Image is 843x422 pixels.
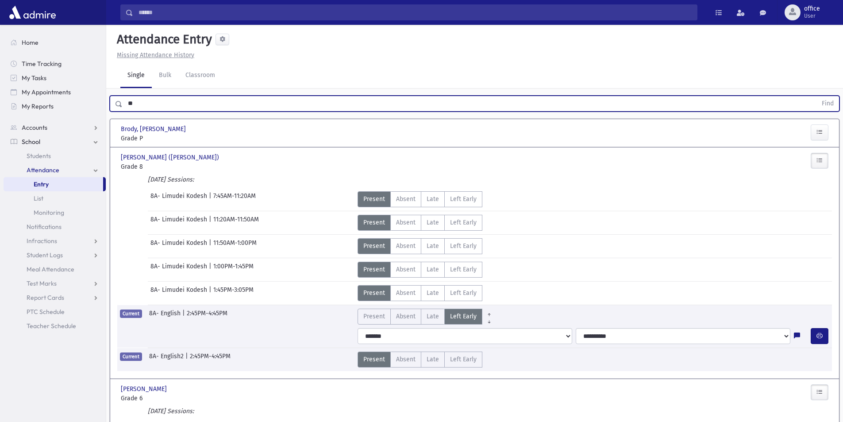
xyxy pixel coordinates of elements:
[185,352,190,368] span: |
[358,352,482,368] div: AttTypes
[27,152,51,160] span: Students
[450,241,477,251] span: Left Early
[396,241,416,251] span: Absent
[213,191,256,207] span: 7:45AM-11:20AM
[150,215,209,231] span: 8A- Limudei Kodesh
[363,312,385,321] span: Present
[22,124,47,132] span: Accounts
[358,285,482,301] div: AttTypes
[450,194,477,204] span: Left Early
[117,51,194,59] u: Missing Attendance History
[209,191,213,207] span: |
[427,218,439,227] span: Late
[4,234,106,248] a: Infractions
[34,194,43,202] span: List
[4,248,106,262] a: Student Logs
[4,85,106,99] a: My Appointments
[121,384,169,394] span: [PERSON_NAME]
[4,57,106,71] a: Time Tracking
[22,88,71,96] span: My Appointments
[4,262,106,276] a: Meal Attendance
[27,265,74,273] span: Meal Attendance
[27,322,76,330] span: Teacher Schedule
[22,60,62,68] span: Time Tracking
[358,309,496,325] div: AttTypes
[427,265,439,274] span: Late
[427,241,439,251] span: Late
[27,223,62,231] span: Notifications
[182,309,187,325] span: |
[358,215,482,231] div: AttTypes
[363,265,385,274] span: Present
[113,51,194,59] a: Missing Attendance History
[4,99,106,113] a: My Reports
[27,279,57,287] span: Test Marks
[4,177,103,191] a: Entry
[363,241,385,251] span: Present
[150,285,209,301] span: 8A- Limudei Kodesh
[34,180,49,188] span: Entry
[148,407,194,415] i: [DATE] Sessions:
[213,285,254,301] span: 1:45PM-3:05PM
[804,5,820,12] span: office
[150,262,209,278] span: 8A- Limudei Kodesh
[120,310,142,318] span: Current
[150,191,209,207] span: 8A- Limudei Kodesh
[150,238,209,254] span: 8A- Limudei Kodesh
[213,262,254,278] span: 1:00PM-1:45PM
[133,4,697,20] input: Search
[213,238,257,254] span: 11:50AM-1:00PM
[450,355,477,364] span: Left Early
[4,220,106,234] a: Notifications
[149,352,185,368] span: 8A- English2
[113,32,212,47] h5: Attendance Entry
[22,74,46,82] span: My Tasks
[213,215,259,231] span: 11:20AM-11:50AM
[4,305,106,319] a: PTC Schedule
[121,394,231,403] span: Grade 6
[7,4,58,21] img: AdmirePro
[27,294,64,302] span: Report Cards
[22,39,38,46] span: Home
[27,166,59,174] span: Attendance
[396,194,416,204] span: Absent
[121,162,231,171] span: Grade 8
[121,134,231,143] span: Grade P
[4,290,106,305] a: Report Cards
[396,218,416,227] span: Absent
[209,215,213,231] span: |
[450,218,477,227] span: Left Early
[209,262,213,278] span: |
[121,124,188,134] span: Brody, [PERSON_NAME]
[4,163,106,177] a: Attendance
[4,276,106,290] a: Test Marks
[358,262,482,278] div: AttTypes
[209,238,213,254] span: |
[363,194,385,204] span: Present
[358,191,482,207] div: AttTypes
[816,96,839,111] button: Find
[450,312,477,321] span: Left Early
[27,308,65,316] span: PTC Schedule
[187,309,227,325] span: 2:45PM-4:45PM
[396,312,416,321] span: Absent
[149,309,182,325] span: 8A- English
[190,352,231,368] span: 2:45PM-4:45PM
[22,102,54,110] span: My Reports
[396,355,416,364] span: Absent
[27,237,57,245] span: Infractions
[4,191,106,205] a: List
[427,288,439,298] span: Late
[4,319,106,333] a: Teacher Schedule
[4,35,106,50] a: Home
[120,63,152,88] a: Single
[4,120,106,135] a: Accounts
[363,288,385,298] span: Present
[178,63,222,88] a: Classroom
[427,194,439,204] span: Late
[209,285,213,301] span: |
[148,176,194,183] i: [DATE] Sessions:
[450,288,477,298] span: Left Early
[363,218,385,227] span: Present
[363,355,385,364] span: Present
